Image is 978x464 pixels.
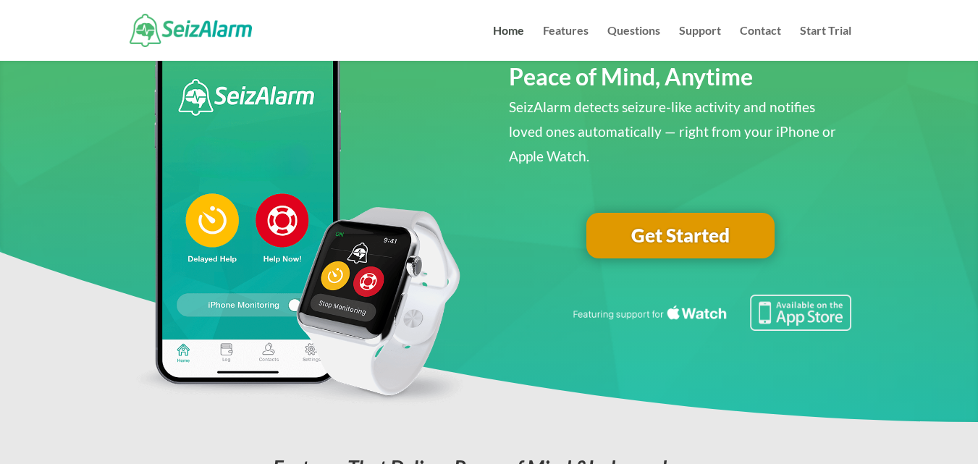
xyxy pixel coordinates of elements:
[800,25,851,61] a: Start Trial
[586,213,775,259] a: Get Started
[679,25,721,61] a: Support
[493,25,524,61] a: Home
[543,25,589,61] a: Features
[130,14,252,46] img: SeizAlarm
[570,295,851,331] img: Seizure detection available in the Apple App Store.
[740,25,781,61] a: Contact
[607,25,660,61] a: Questions
[509,62,753,90] span: Peace of Mind, Anytime
[570,317,851,334] a: Featuring seizure detection support for the Apple Watch
[509,98,836,164] span: SeizAlarm detects seizure-like activity and notifies loved ones automatically — right from your i...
